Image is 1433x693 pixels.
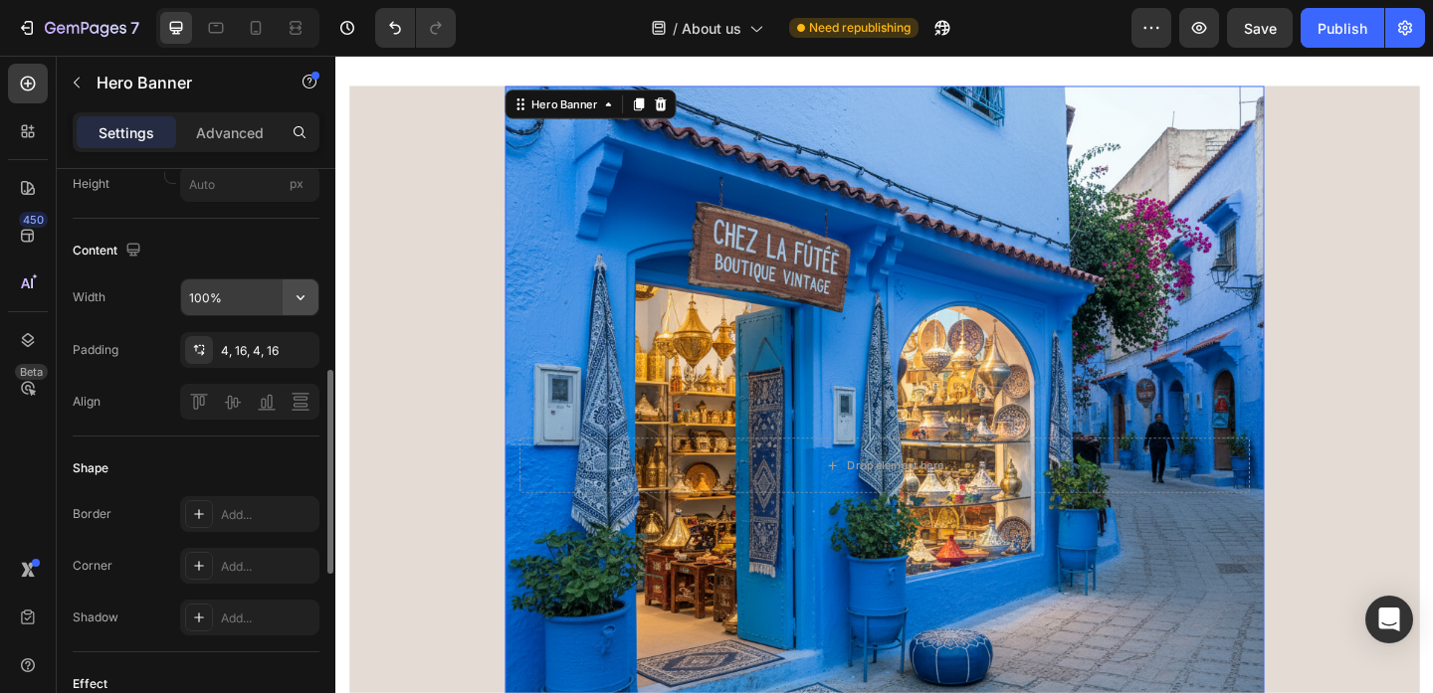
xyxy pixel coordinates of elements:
div: Shadow [73,608,118,626]
div: Shape [73,459,108,477]
p: Hero Banner [97,71,266,94]
p: Advanced [196,122,264,143]
span: / [673,18,678,39]
div: Undo/Redo [375,8,456,48]
span: About us [682,18,741,39]
button: 7 [8,8,148,48]
label: Height [73,175,109,193]
div: Corner [73,557,112,575]
p: 7 [130,16,139,40]
iframe: Design area [335,56,1433,693]
div: Border [73,505,111,523]
div: Hero Banner [209,44,289,62]
button: Save [1227,8,1293,48]
div: Add... [221,506,314,524]
div: Publish [1318,18,1367,39]
div: Padding [73,341,118,359]
div: Width [73,288,105,306]
input: px [180,166,319,202]
p: Settings [99,122,154,143]
span: px [290,176,304,191]
div: Beta [15,364,48,380]
div: Add... [221,609,314,627]
span: Need republishing [809,19,911,37]
div: 450 [19,212,48,228]
div: Effect [73,675,107,693]
span: Save [1244,20,1277,37]
div: Align [73,393,101,411]
div: Drop element here [556,437,662,453]
div: Add... [221,558,314,576]
div: Content [73,238,145,264]
button: Publish [1301,8,1384,48]
div: 4, 16, 4, 16 [221,342,314,360]
div: Open Intercom Messenger [1365,596,1413,643]
input: Auto [181,279,318,315]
